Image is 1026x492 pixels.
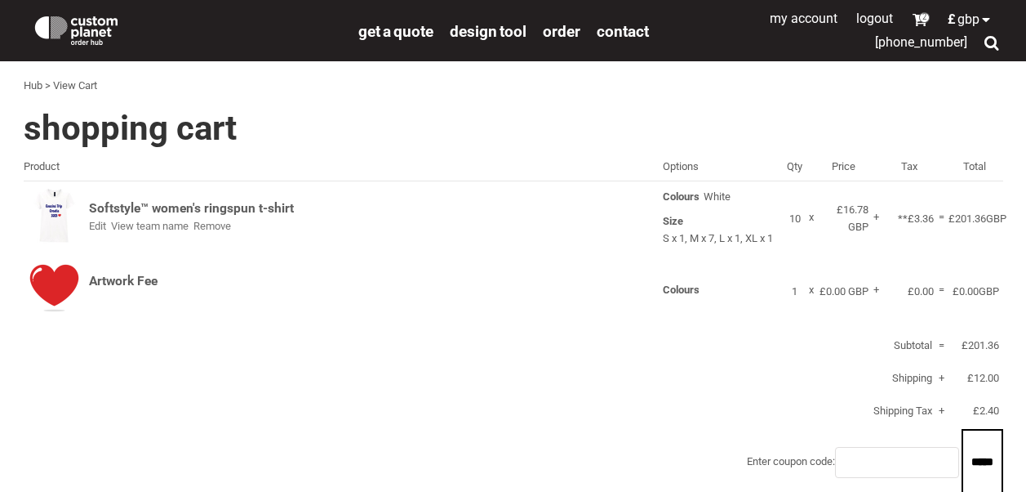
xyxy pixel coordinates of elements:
span: £ GBP [948,211,1006,228]
a: Remove [193,220,231,232]
div: Product [24,156,1003,178]
span: White [704,189,731,206]
div: Artwork Fee [89,273,160,290]
h1: Shopping Cart [24,111,1003,145]
div: Shipping [892,366,938,387]
div: = [938,209,946,226]
span: 2 [919,12,930,23]
div: Softstyle™ women's ringspun t-shirt [89,200,296,217]
div: Total [946,156,1003,178]
span: Contact [597,22,649,41]
div: > [45,78,51,95]
span: 0.00 [959,285,979,297]
span: 1 [792,284,797,301]
a: My Account [770,11,837,26]
a: design tool [450,21,526,40]
div: Price [815,156,873,178]
img: Custom Planet [32,12,121,45]
div: Options [660,156,783,178]
span: GBP [957,13,979,26]
img: thumb.png [24,257,85,319]
div: + [938,366,946,387]
span: £ GBP [953,284,999,301]
a: Hub [24,79,42,92]
label: Size [663,213,687,230]
div: £12.00 [946,366,1003,390]
a: Logout [856,11,893,26]
div: £ [946,335,1003,357]
span: £0.00 [908,284,934,301]
span: £0.00 GBP [819,284,868,301]
div: £2.40 [946,399,1003,423]
span: get a quote [358,22,433,41]
span: S x 1, M x 7, L x 1, XL x 1 [663,230,773,248]
span: order [543,22,580,41]
div: = [938,338,946,355]
div: Subtotal [894,338,938,355]
span: 201.36 [955,212,986,225]
span: design tool [450,22,526,41]
label: Colours [663,189,704,206]
label: Colours [663,282,704,299]
div: + [938,399,946,420]
div: + [873,209,881,226]
a: View team name [111,220,189,232]
div: x [807,282,815,299]
a: Edit [89,220,106,232]
span: £16.78 GBP [818,202,868,236]
div: View Cart [53,78,97,95]
span: 10 [789,211,801,228]
span: 201.36 [968,339,999,351]
div: Tax [881,156,938,178]
a: Contact [597,21,649,40]
a: order [543,21,580,40]
div: = [938,282,946,299]
div: Qty [783,156,807,178]
div: + [873,282,881,299]
span: [PHONE_NUMBER] [875,34,967,50]
span: £ [948,13,957,26]
div: x [807,209,815,226]
div: Shipping Tax [873,399,938,420]
a: Custom Planet [24,4,350,53]
a: get a quote [358,21,433,40]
